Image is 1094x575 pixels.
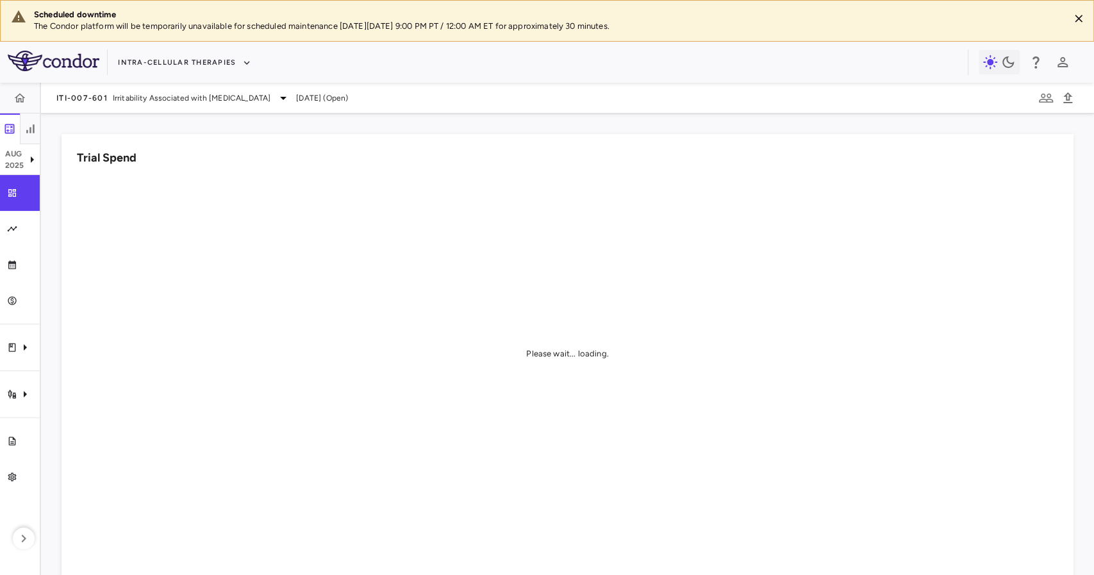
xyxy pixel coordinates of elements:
[8,51,99,71] img: logo-full-SnFGN8VE.png
[77,149,137,167] h6: Trial Spend
[5,160,24,171] p: 2025
[56,93,108,103] span: ITI-007-601
[296,92,348,104] span: [DATE] (Open)
[118,53,251,73] button: Intra-Cellular Therapies
[34,21,1059,32] p: The Condor platform will be temporarily unavailable for scheduled maintenance [DATE][DATE] 9:00 P...
[1069,9,1088,28] button: Close
[113,92,270,104] span: Irritability Associated with [MEDICAL_DATA]
[5,148,24,160] p: Aug
[526,348,608,360] div: Please wait... loading.
[34,9,1059,21] div: Scheduled downtime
